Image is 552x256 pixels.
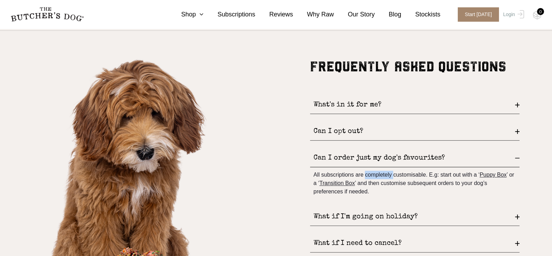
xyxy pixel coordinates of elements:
div: What if I'm going on holiday? [310,208,520,226]
a: Start [DATE] [451,7,501,22]
a: Our Story [334,10,375,19]
a: Subscriptions [204,10,255,19]
div: All subscriptions are completely customisable. E.g: start out with a ‘ ’ or a ‘ ’ and then custom... [310,167,520,199]
a: Stockists [401,10,440,19]
div: What if I need to cancel? [310,235,520,253]
span: Start [DATE] [458,7,499,22]
a: Blog [375,10,401,19]
h3: FREQUENTLY ASKED QUESTIONS [310,58,520,75]
a: Login [501,7,524,22]
img: TBD_Cart-Empty.png [533,10,542,20]
a: Puppy Box [480,172,507,178]
a: Transition Box [319,180,355,186]
div: Can I order just my dog's favourites? [310,149,520,167]
div: What's in it for me? [310,96,520,114]
a: Reviews [255,10,293,19]
a: Shop [167,10,204,19]
div: 0 [537,8,544,15]
div: Can I opt out? [310,123,520,141]
a: Why Raw [293,10,334,19]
